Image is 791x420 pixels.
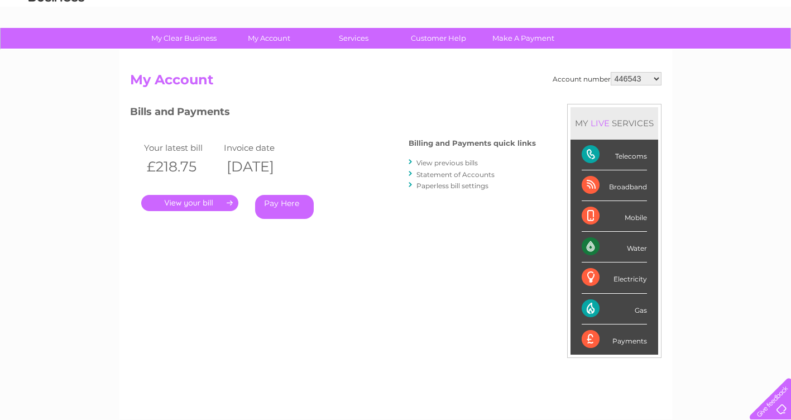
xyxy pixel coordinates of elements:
a: Water [595,47,616,56]
div: Broadband [582,170,647,201]
a: Make A Payment [477,28,569,49]
a: 0333 014 3131 [581,6,658,20]
a: View previous bills [416,159,478,167]
div: Telecoms [582,140,647,170]
th: [DATE] [221,155,301,178]
h4: Billing and Payments quick links [409,139,536,147]
a: Statement of Accounts [416,170,495,179]
a: . [141,195,238,211]
a: Customer Help [392,28,485,49]
th: £218.75 [141,155,222,178]
div: Account number [553,72,661,85]
div: Gas [582,294,647,324]
a: Energy [622,47,647,56]
a: Log out [754,47,780,56]
td: Your latest bill [141,140,222,155]
div: Water [582,232,647,262]
td: Invoice date [221,140,301,155]
a: Telecoms [654,47,687,56]
h3: Bills and Payments [130,104,536,123]
div: Electricity [582,262,647,293]
a: Contact [717,47,744,56]
a: My Account [223,28,315,49]
a: Pay Here [255,195,314,219]
a: Paperless bill settings [416,182,488,190]
a: Services [308,28,400,49]
a: Blog [694,47,710,56]
div: MY SERVICES [571,107,658,139]
div: LIVE [588,118,612,128]
div: Mobile [582,201,647,232]
img: logo.png [28,29,85,63]
div: Clear Business is a trading name of Verastar Limited (registered in [GEOGRAPHIC_DATA] No. 3667643... [132,6,660,54]
h2: My Account [130,72,661,93]
a: My Clear Business [138,28,230,49]
div: Payments [582,324,647,355]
